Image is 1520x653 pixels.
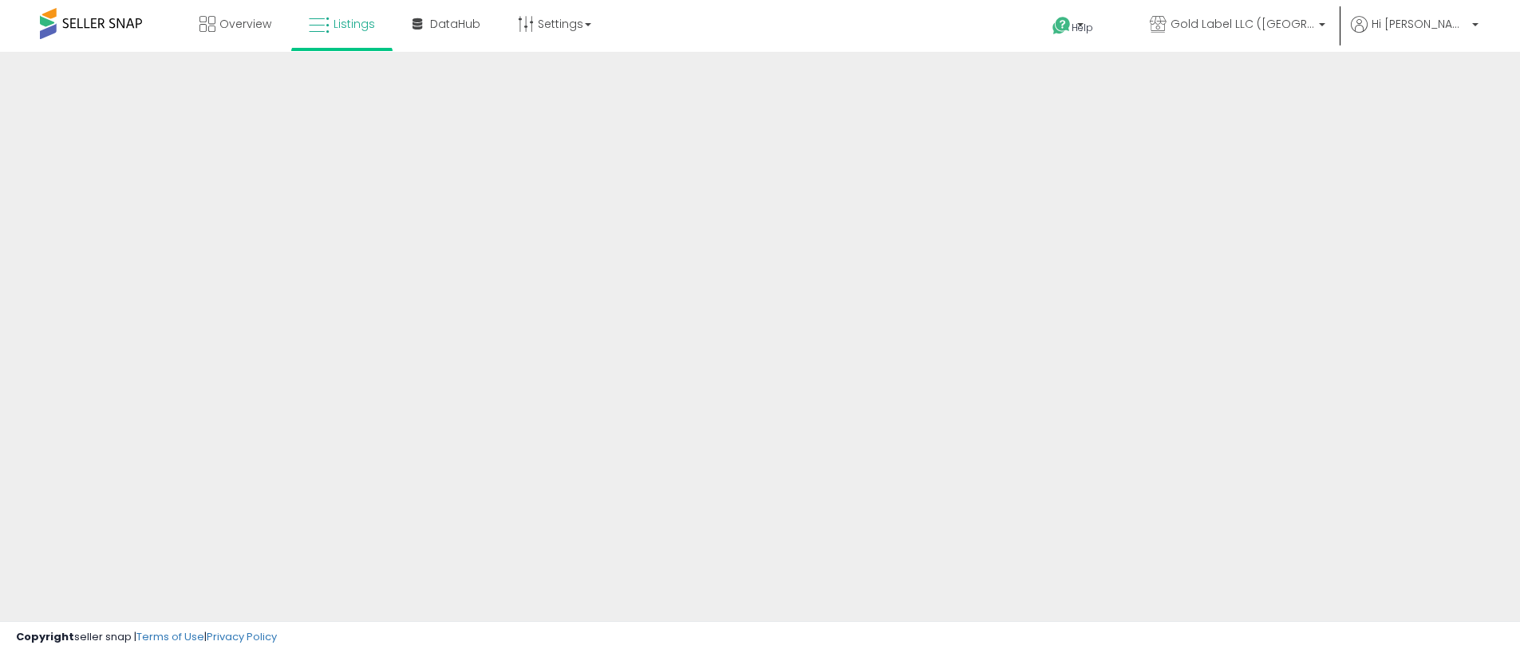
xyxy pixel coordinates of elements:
span: Gold Label LLC ([GEOGRAPHIC_DATA]) [1171,16,1314,32]
strong: Copyright [16,629,74,644]
span: Hi [PERSON_NAME] [1372,16,1467,32]
span: DataHub [430,16,480,32]
span: Overview [219,16,271,32]
a: Hi [PERSON_NAME] [1351,16,1479,52]
a: Privacy Policy [207,629,277,644]
a: Help [1040,4,1124,52]
span: Listings [334,16,375,32]
i: Get Help [1052,16,1072,36]
div: seller snap | | [16,630,277,645]
span: Help [1072,21,1093,34]
a: Terms of Use [136,629,204,644]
